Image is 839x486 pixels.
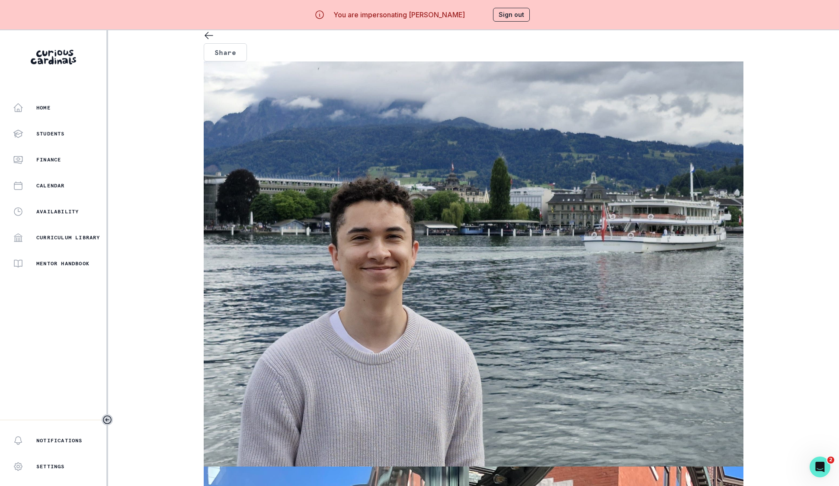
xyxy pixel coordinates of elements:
p: Finance [36,156,61,163]
p: Calendar [36,182,65,189]
button: Sign out [493,8,530,22]
iframe: Intercom live chat [810,457,830,477]
p: You are impersonating [PERSON_NAME] [333,10,465,20]
button: back [204,30,214,41]
p: Settings [36,463,65,470]
img: Profile Photo [204,61,743,467]
img: Curious Cardinals Logo [31,50,76,64]
p: Availability [36,208,79,215]
button: Share [204,43,247,61]
button: Toggle sidebar [102,414,113,425]
p: Mentor Handbook [36,260,90,267]
p: Home [36,104,51,111]
p: Curriculum Library [36,234,100,241]
p: Students [36,130,65,137]
span: 2 [827,457,834,463]
p: Notifications [36,437,83,444]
